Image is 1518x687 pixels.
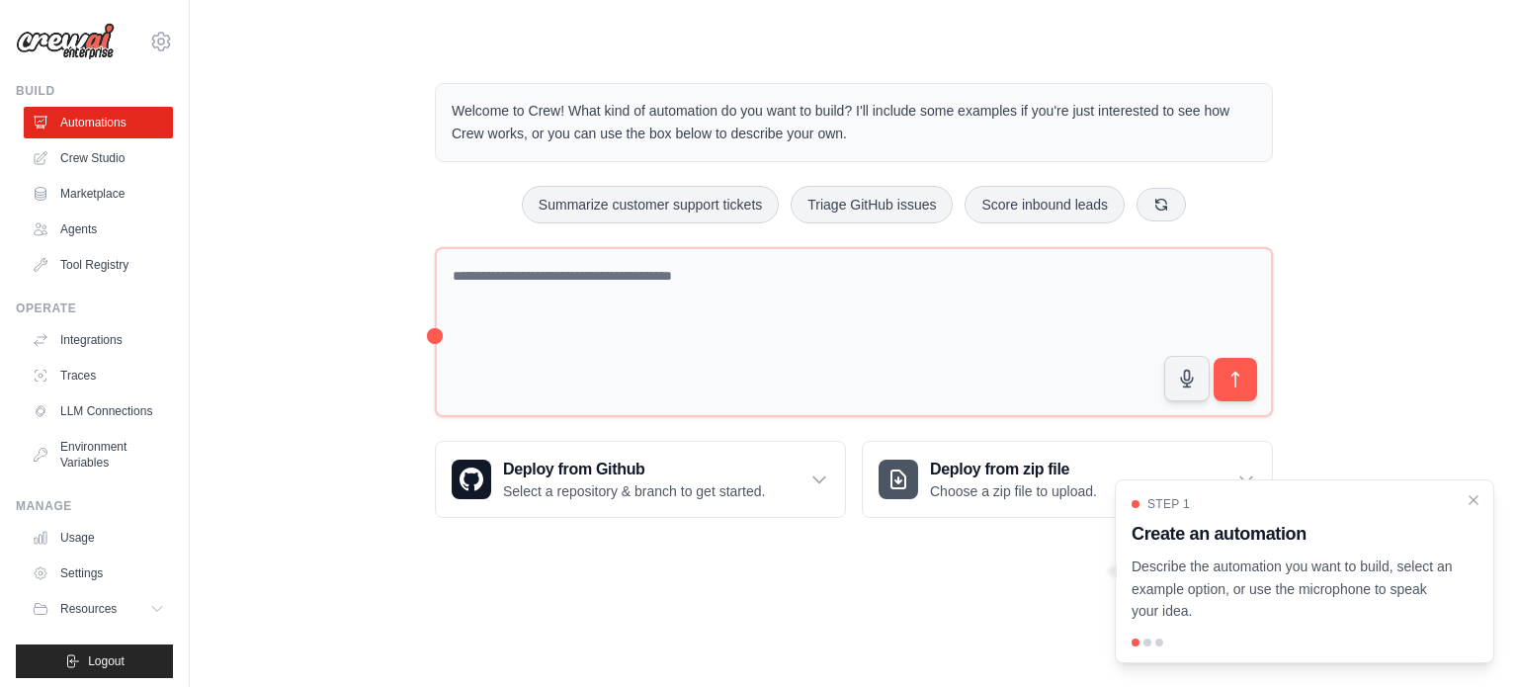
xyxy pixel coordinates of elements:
a: Agents [24,214,173,245]
a: Usage [24,522,173,554]
a: Integrations [24,324,173,356]
span: Resources [60,601,117,617]
a: Automations [24,107,173,138]
button: Resources [24,593,173,625]
a: LLM Connections [24,395,173,427]
a: Traces [24,360,173,391]
a: Settings [24,558,173,589]
div: Build [16,83,173,99]
span: Step 1 [1147,496,1190,512]
button: Triage GitHub issues [791,186,953,223]
p: Welcome to Crew! What kind of automation do you want to build? I'll include some examples if you'... [452,100,1256,145]
button: Logout [16,644,173,678]
span: Logout [88,653,125,669]
img: Logo [16,23,115,60]
p: Select a repository & branch to get started. [503,481,765,501]
a: Tool Registry [24,249,173,281]
p: Choose a zip file to upload. [930,481,1097,501]
iframe: Chat Widget [1419,592,1518,687]
h3: Create an automation [1132,520,1454,548]
button: Score inbound leads [965,186,1125,223]
p: Describe the automation you want to build, select an example option, or use the microphone to spe... [1132,556,1454,623]
button: Close walkthrough [1466,492,1481,508]
a: Marketplace [24,178,173,210]
a: Environment Variables [24,431,173,478]
a: Crew Studio [24,142,173,174]
div: Manage [16,498,173,514]
div: Operate [16,301,173,316]
button: Summarize customer support tickets [522,186,779,223]
h3: Deploy from zip file [930,458,1097,481]
h3: Deploy from Github [503,458,765,481]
